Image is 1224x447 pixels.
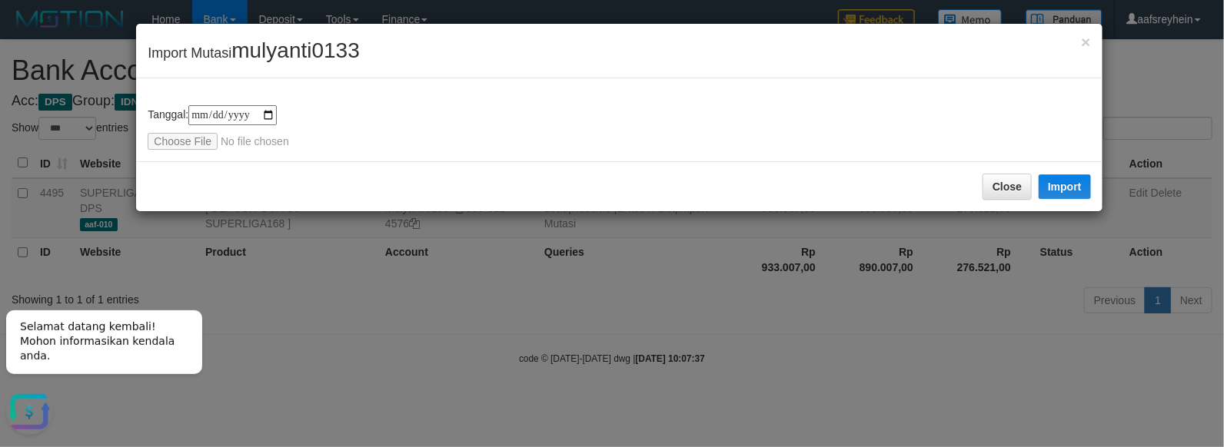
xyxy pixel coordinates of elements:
button: Close [983,174,1032,200]
button: Import [1039,174,1091,199]
div: Tanggal: [148,105,1090,150]
span: Import Mutasi [148,45,360,61]
span: mulyanti0133 [231,38,360,62]
span: Selamat datang kembali! Mohon informasikan kendala anda. [20,24,175,65]
span: × [1081,33,1090,51]
button: Open LiveChat chat widget [6,92,52,138]
button: Close [1081,34,1090,50]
